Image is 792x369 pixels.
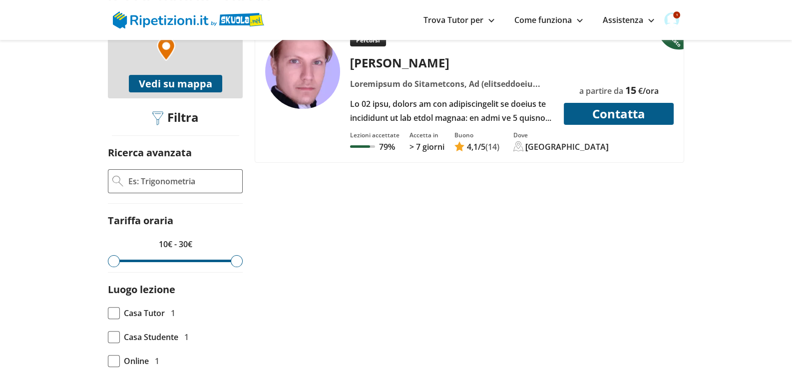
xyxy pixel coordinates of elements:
[347,97,558,125] div: Lo 02 ipsu, dolors am con adipiscingelit se doeius te incididunt ut lab etdol magnaa: en admi ve ...
[603,14,654,25] a: Assistenza
[525,141,609,152] div: [GEOGRAPHIC_DATA]
[454,131,499,139] div: Buono
[124,330,178,344] span: Casa Studente
[347,77,558,91] div: Loremipsum do Sitametcons, Ad (elitseddoeiu temporincid), Utlab etdolor, Magna aliq, Enimadm, Ven...
[124,306,165,320] span: Casa Tutor
[113,13,264,24] a: logo Skuola.net | Ripetizioni.it
[113,11,264,28] img: logo Skuola.net | Ripetizioni.it
[112,176,123,187] img: Ricerca Avanzata
[129,75,222,92] button: Vedi su mappa
[467,141,478,152] span: 4,1
[171,306,175,320] span: 1
[155,354,159,368] span: 1
[379,141,395,152] p: 79%
[127,174,238,189] input: Es: Trigonometria
[423,14,494,25] a: Trova Tutor per
[409,131,444,139] div: Accetta in
[350,34,386,46] p: Percorsi
[467,141,485,152] span: /5
[350,131,399,139] div: Lezioni accettate
[265,34,340,109] img: tutor a Roma - Carlo
[184,330,189,344] span: 1
[638,85,659,96] span: €/ora
[579,85,623,96] span: a partire da
[157,37,175,61] img: Marker
[513,131,609,139] div: Dove
[124,354,149,368] span: Online
[108,237,243,251] p: 10€ - 30€
[625,83,636,97] span: 15
[108,146,192,159] label: Ricerca avanzata
[564,103,674,125] button: Contatta
[152,111,163,125] img: Filtra filtri mobile
[454,141,499,152] a: 4,1/5(14)
[347,54,558,71] div: [PERSON_NAME]
[409,141,444,152] p: > 7 giorni
[108,283,175,296] label: Luogo lezione
[673,11,680,18] span: 1
[148,110,202,126] div: Filtra
[664,12,679,27] img: user avatar
[514,14,583,25] a: Come funziona
[108,214,173,227] label: Tariffa oraria
[485,141,499,152] span: (14)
